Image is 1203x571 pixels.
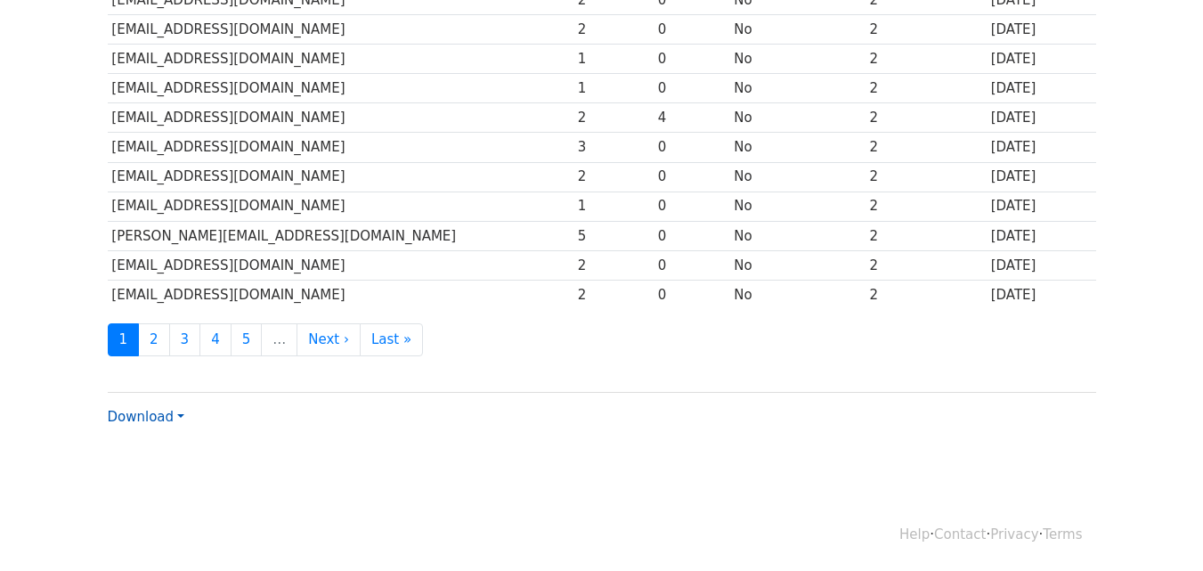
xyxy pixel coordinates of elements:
td: 2 [866,133,987,162]
td: [EMAIL_ADDRESS][DOMAIN_NAME] [108,15,573,45]
td: 0 [654,45,730,74]
td: 2 [866,15,987,45]
td: 2 [866,45,987,74]
td: 5 [573,221,654,250]
td: [EMAIL_ADDRESS][DOMAIN_NAME] [108,192,573,221]
td: [EMAIL_ADDRESS][DOMAIN_NAME] [108,103,573,133]
td: [DATE] [987,280,1096,309]
td: 2 [573,103,654,133]
td: 3 [573,133,654,162]
td: [EMAIL_ADDRESS][DOMAIN_NAME] [108,45,573,74]
td: 2 [866,74,987,103]
td: [DATE] [987,74,1096,103]
td: [DATE] [987,45,1096,74]
a: 1 [108,323,140,356]
td: 2 [573,280,654,309]
a: 2 [138,323,170,356]
td: No [730,15,866,45]
td: 2 [866,221,987,250]
td: 1 [573,74,654,103]
td: 1 [573,192,654,221]
td: 2 [866,192,987,221]
td: [DATE] [987,15,1096,45]
td: [DATE] [987,250,1096,280]
td: 0 [654,133,730,162]
td: [EMAIL_ADDRESS][DOMAIN_NAME] [108,133,573,162]
td: [PERSON_NAME][EMAIL_ADDRESS][DOMAIN_NAME] [108,221,573,250]
a: 4 [199,323,232,356]
td: 2 [866,162,987,192]
a: Privacy [990,526,1038,542]
td: No [730,74,866,103]
a: Help [899,526,930,542]
td: 2 [866,280,987,309]
td: No [730,162,866,192]
td: 0 [654,162,730,192]
td: 0 [654,280,730,309]
td: 4 [654,103,730,133]
td: 0 [654,74,730,103]
td: 2 [573,15,654,45]
td: 0 [654,250,730,280]
td: 1 [573,45,654,74]
a: Last » [360,323,423,356]
a: 3 [169,323,201,356]
td: No [730,192,866,221]
td: [DATE] [987,221,1096,250]
td: 0 [654,221,730,250]
td: No [730,45,866,74]
iframe: Chat Widget [1114,485,1203,571]
td: 2 [573,162,654,192]
td: 0 [654,192,730,221]
td: [DATE] [987,133,1096,162]
td: No [730,280,866,309]
td: 2 [866,103,987,133]
td: [DATE] [987,192,1096,221]
td: [EMAIL_ADDRESS][DOMAIN_NAME] [108,280,573,309]
td: [EMAIL_ADDRESS][DOMAIN_NAME] [108,162,573,192]
td: [EMAIL_ADDRESS][DOMAIN_NAME] [108,250,573,280]
td: 2 [866,250,987,280]
td: No [730,103,866,133]
a: Terms [1043,526,1082,542]
td: No [730,221,866,250]
td: [DATE] [987,162,1096,192]
td: [EMAIL_ADDRESS][DOMAIN_NAME] [108,74,573,103]
td: 2 [573,250,654,280]
a: Download [108,409,184,425]
a: 5 [231,323,263,356]
td: [DATE] [987,103,1096,133]
a: Next › [297,323,361,356]
td: No [730,250,866,280]
td: No [730,133,866,162]
td: 0 [654,15,730,45]
a: Contact [934,526,986,542]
